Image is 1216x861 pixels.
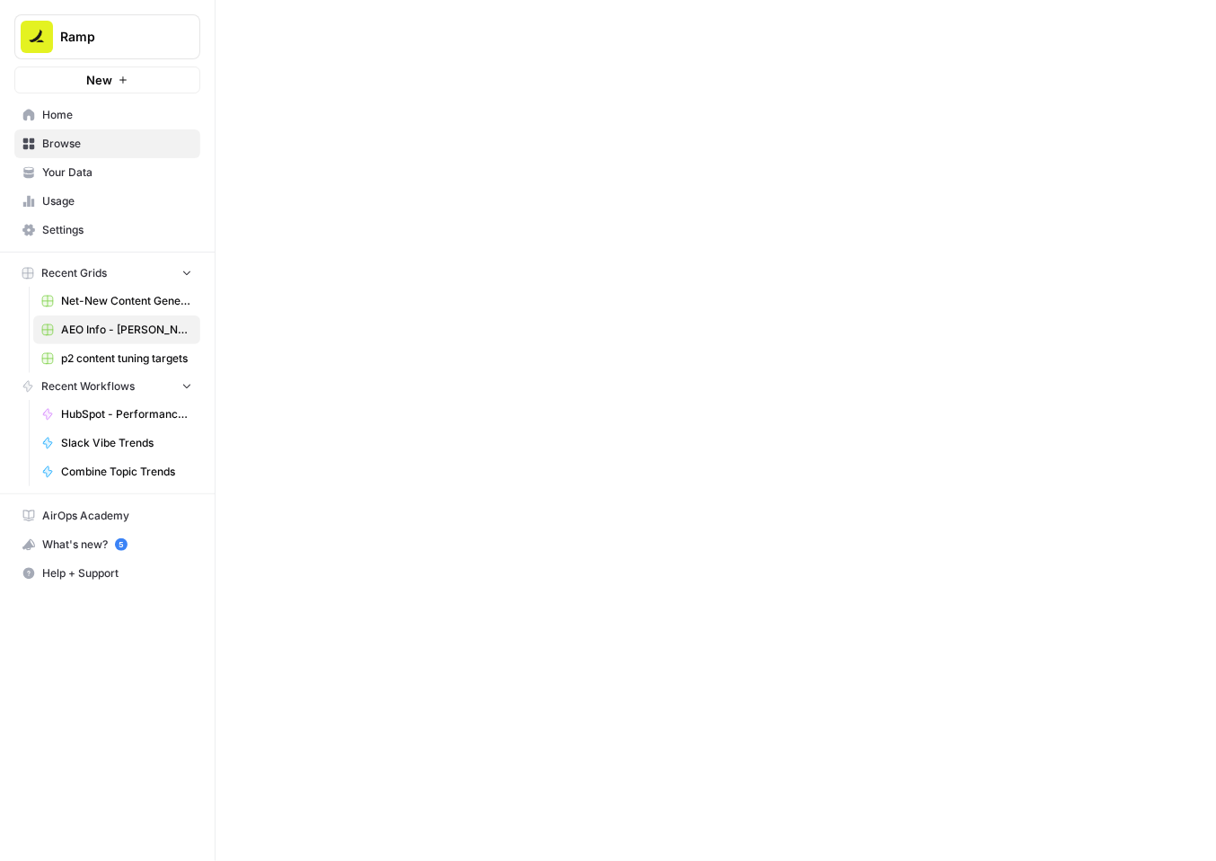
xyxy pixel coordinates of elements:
[86,71,112,89] span: New
[33,344,200,373] a: p2 content tuning targets
[14,373,200,400] button: Recent Workflows
[41,378,135,395] span: Recent Workflows
[14,14,200,59] button: Workspace: Ramp
[14,502,200,530] a: AirOps Academy
[42,193,192,209] span: Usage
[14,559,200,588] button: Help + Support
[14,216,200,244] a: Settings
[33,429,200,457] a: Slack Vibe Trends
[33,400,200,429] a: HubSpot - Performance Tiering
[14,530,200,559] button: What's new? 5
[14,67,200,93] button: New
[42,565,192,581] span: Help + Support
[42,222,192,238] span: Settings
[14,101,200,129] a: Home
[14,158,200,187] a: Your Data
[61,351,192,367] span: p2 content tuning targets
[61,435,192,451] span: Slack Vibe Trends
[21,21,53,53] img: Ramp Logo
[61,293,192,309] span: Net-New Content Generator - Grid Template
[61,322,192,338] span: AEO Info - [PERSON_NAME]
[61,406,192,422] span: HubSpot - Performance Tiering
[14,187,200,216] a: Usage
[41,265,107,281] span: Recent Grids
[42,508,192,524] span: AirOps Academy
[42,107,192,123] span: Home
[14,260,200,287] button: Recent Grids
[60,28,169,46] span: Ramp
[61,464,192,480] span: Combine Topic Trends
[33,315,200,344] a: AEO Info - [PERSON_NAME]
[115,538,128,551] a: 5
[42,136,192,152] span: Browse
[42,164,192,181] span: Your Data
[119,540,123,549] text: 5
[14,129,200,158] a: Browse
[33,287,200,315] a: Net-New Content Generator - Grid Template
[15,531,199,558] div: What's new?
[33,457,200,486] a: Combine Topic Trends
